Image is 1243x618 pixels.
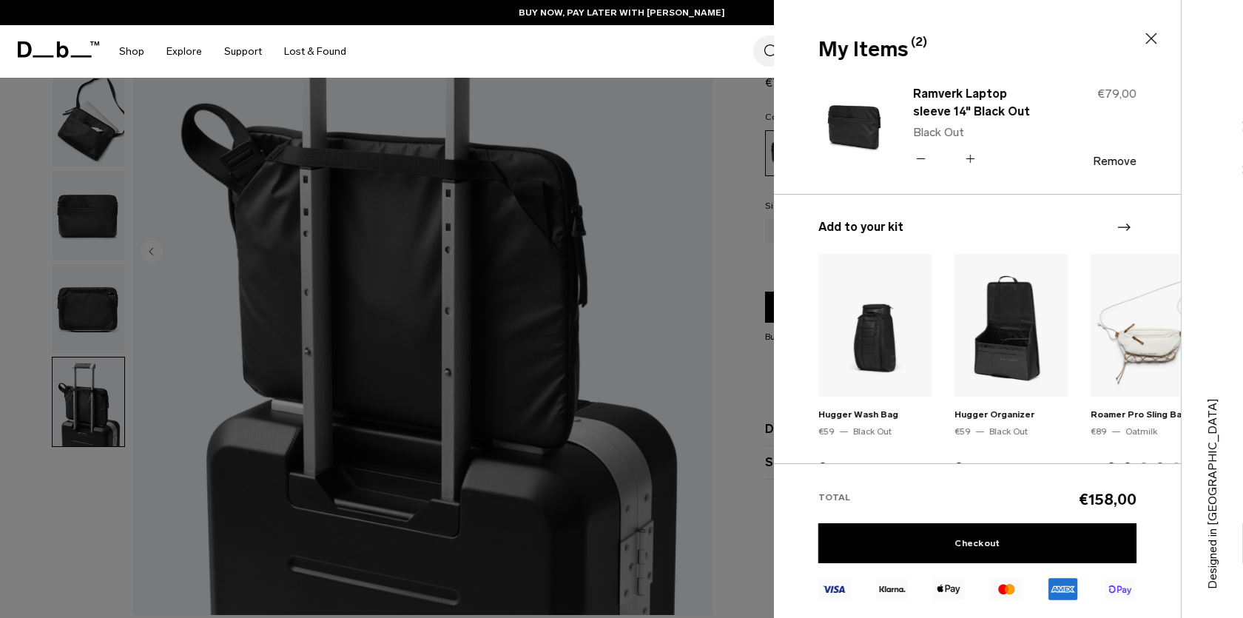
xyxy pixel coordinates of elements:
img: Hugger Wash Bag Black Out [818,254,932,397]
button: Homegrown with Lu [1156,463,1165,471]
button: Black Out [1107,463,1116,471]
p: Black Out [913,124,1043,141]
div: 3 / 20 [1091,254,1205,514]
p: Designed in [GEOGRAPHIC_DATA] [1204,367,1222,589]
img: Roamer Pro Sling Bag 6L Oatmilk [1091,254,1205,397]
div: Black Out [853,425,892,438]
button: Charcoal Grey [1123,463,1132,471]
button: Black Out [818,463,827,471]
img: Ramverk Laptop sleeve 14" Black Out - Black Out [818,83,889,170]
div: My Items [818,34,1133,65]
span: €89 [1091,426,1107,437]
img: Hugger Organizer Black Out [954,254,1068,397]
a: Checkout [818,523,1136,563]
h3: Add to your kit [818,218,1136,236]
span: Total [818,492,850,503]
button: Oatmilk [1091,463,1099,471]
button: Remove [1093,155,1136,168]
a: Shop [119,25,144,78]
span: €59 [954,426,971,437]
a: Ramverk Laptop sleeve 14" Black Out [913,85,1043,121]
a: Hugger Organizer [954,409,1034,420]
a: Explore [166,25,202,78]
span: €158,00 [1079,490,1136,508]
span: €79,00 [1097,87,1136,101]
nav: Main Navigation [108,25,357,78]
span: (2) [911,33,927,51]
div: Next slide [1114,211,1133,243]
button: Forest Green [1139,463,1148,471]
div: Oatmilk [1125,425,1157,438]
a: Hugger Wash Bag [818,409,898,420]
button: Black Out [954,463,963,471]
a: Support [224,25,262,78]
span: €59 [818,426,835,437]
button: Db x Beyond Medals [1172,463,1181,471]
a: Roamer Pro Sling Bag 6L [1091,409,1201,420]
div: 2 / 20 [954,254,1068,514]
a: BUY NOW, PAY LATER WITH [PERSON_NAME] [519,6,725,19]
a: Lost & Found [284,25,346,78]
div: 1 / 20 [818,254,932,514]
div: Black Out [989,425,1028,438]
